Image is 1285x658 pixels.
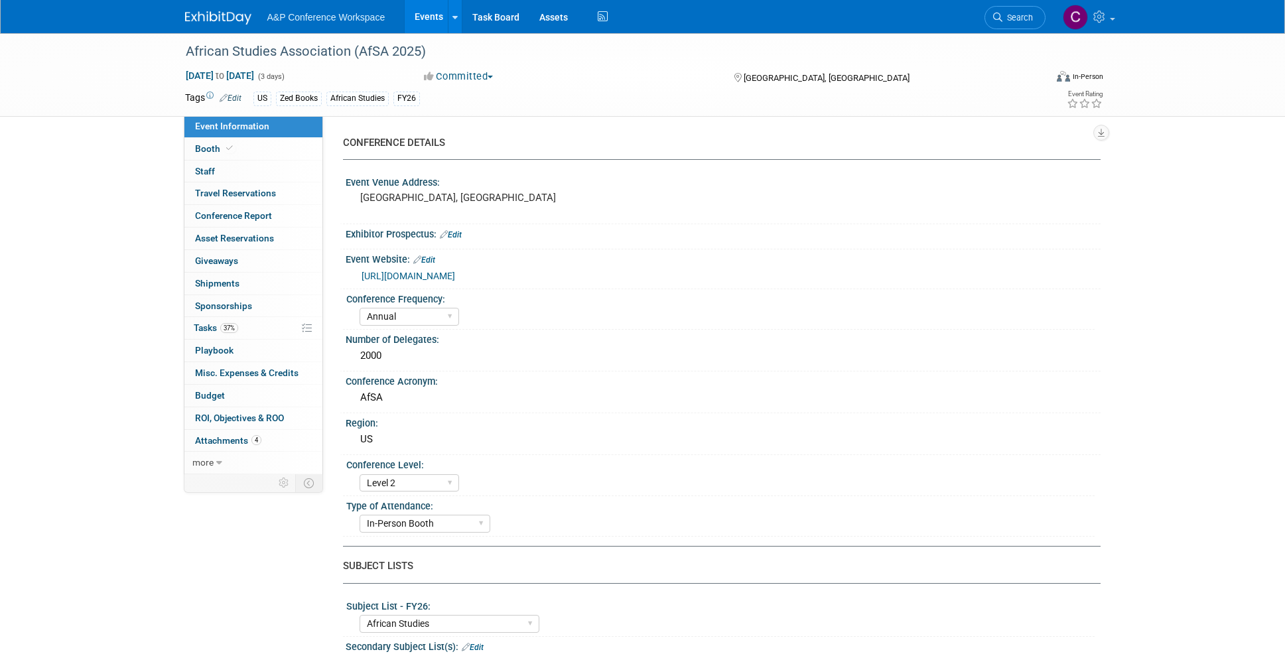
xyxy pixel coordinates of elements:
span: Staff [195,166,215,176]
button: Committed [419,70,498,84]
a: Edit [462,643,484,652]
a: Staff [184,161,322,182]
div: FY26 [393,92,420,105]
a: Booth [184,138,322,160]
span: Tasks [194,322,238,333]
div: African Studies Association (AfSA 2025) [181,40,1026,64]
a: Misc. Expenses & Credits [184,362,322,384]
span: Booth [195,143,236,154]
pre: [GEOGRAPHIC_DATA], [GEOGRAPHIC_DATA] [360,192,645,204]
span: (3 days) [257,72,285,81]
span: A&P Conference Workspace [267,12,385,23]
div: US [356,429,1091,450]
img: ExhibitDay [185,11,251,25]
div: In-Person [1072,72,1103,82]
div: African Studies [326,92,389,105]
div: Event Website: [346,249,1101,267]
span: Conference Report [195,210,272,221]
a: Event Information [184,115,322,137]
a: Sponsorships [184,295,322,317]
a: [URL][DOMAIN_NAME] [362,271,455,281]
div: Type of Attendance: [346,496,1095,513]
div: Zed Books [276,92,322,105]
a: Search [984,6,1046,29]
a: Edit [220,94,241,103]
img: Christine Ritchlin [1063,5,1088,30]
div: Conference Acronym: [346,371,1101,388]
a: Giveaways [184,250,322,272]
img: Format-Inperson.png [1057,71,1070,82]
div: Secondary Subject List(s): [346,637,1101,654]
a: Attachments4 [184,430,322,452]
a: ROI, Objectives & ROO [184,407,322,429]
span: [DATE] [DATE] [185,70,255,82]
a: Asset Reservations [184,228,322,249]
div: Subject List - FY26: [346,596,1095,613]
div: AfSA [356,387,1091,408]
a: more [184,452,322,474]
span: ROI, Objectives & ROO [195,413,284,423]
span: Shipments [195,278,239,289]
span: Attachments [195,435,261,446]
span: Travel Reservations [195,188,276,198]
div: Region: [346,413,1101,430]
div: US [253,92,271,105]
div: SUBJECT LISTS [343,559,1091,573]
div: Number of Delegates: [346,330,1101,346]
div: Conference Level: [346,455,1095,472]
div: Event Format [967,69,1104,89]
a: Budget [184,385,322,407]
td: Tags [185,91,241,106]
a: Edit [413,255,435,265]
span: Misc. Expenses & Credits [195,367,299,378]
div: Event Rating [1067,91,1103,98]
div: Event Venue Address: [346,172,1101,189]
span: 37% [220,323,238,333]
a: Playbook [184,340,322,362]
span: 4 [251,435,261,445]
a: Tasks37% [184,317,322,339]
span: Giveaways [195,255,238,266]
span: Playbook [195,345,234,356]
span: Budget [195,390,225,401]
div: 2000 [356,346,1091,366]
a: Travel Reservations [184,182,322,204]
span: more [192,457,214,468]
span: [GEOGRAPHIC_DATA], [GEOGRAPHIC_DATA] [744,73,910,83]
a: Conference Report [184,205,322,227]
span: Event Information [195,121,269,131]
i: Booth reservation complete [226,145,233,152]
span: Asset Reservations [195,233,274,243]
td: Personalize Event Tab Strip [273,474,296,492]
span: Search [1002,13,1033,23]
a: Shipments [184,273,322,295]
td: Toggle Event Tabs [295,474,322,492]
span: to [214,70,226,81]
a: Edit [440,230,462,239]
div: Conference Frequency: [346,289,1095,306]
div: Exhibitor Prospectus: [346,224,1101,241]
div: CONFERENCE DETAILS [343,136,1091,150]
span: Sponsorships [195,300,252,311]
